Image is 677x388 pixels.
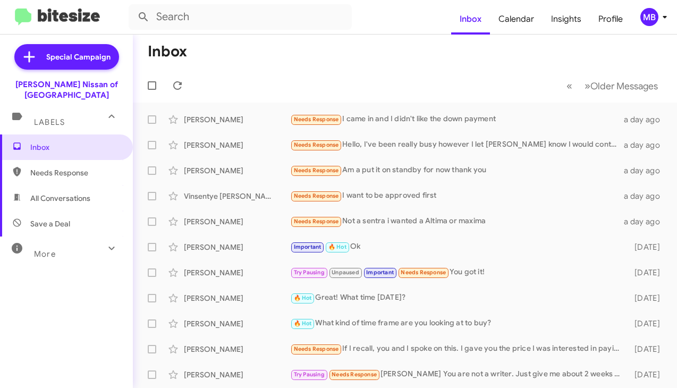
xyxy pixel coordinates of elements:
[184,140,290,150] div: [PERSON_NAME]
[561,75,664,97] nav: Page navigation example
[451,4,490,35] a: Inbox
[366,269,394,276] span: Important
[294,269,325,276] span: Try Pausing
[625,242,668,252] div: [DATE]
[46,52,111,62] span: Special Campaign
[30,218,70,229] span: Save a Deal
[30,167,121,178] span: Needs Response
[184,242,290,252] div: [PERSON_NAME]
[148,43,187,60] h1: Inbox
[294,141,339,148] span: Needs Response
[290,317,625,330] div: What kind of time frame are you looking at to buy?
[184,114,290,125] div: [PERSON_NAME]
[30,142,121,153] span: Inbox
[34,249,56,259] span: More
[129,4,352,30] input: Search
[14,44,119,70] a: Special Campaign
[30,193,90,204] span: All Conversations
[290,343,625,355] div: If I recall, you and I spoke on this. I gave you the price I was interested in paying based on wh...
[184,344,290,355] div: [PERSON_NAME]
[625,267,668,278] div: [DATE]
[184,293,290,303] div: [PERSON_NAME]
[625,293,668,303] div: [DATE]
[585,79,590,92] span: »
[294,116,339,123] span: Needs Response
[590,4,631,35] a: Profile
[294,167,339,174] span: Needs Response
[184,369,290,380] div: [PERSON_NAME]
[624,191,668,201] div: a day ago
[290,292,625,304] div: Great! What time [DATE]?
[184,191,290,201] div: Vinsentye [PERSON_NAME]
[290,113,624,125] div: I came in and I didn't like the down payment
[625,344,668,355] div: [DATE]
[490,4,543,35] a: Calendar
[332,371,377,378] span: Needs Response
[290,215,624,227] div: Not a sentra i wanted a Altima or maxima
[560,75,579,97] button: Previous
[34,117,65,127] span: Labels
[590,80,658,92] span: Older Messages
[290,241,625,253] div: Ok
[290,368,625,381] div: [PERSON_NAME] You are not a writer. Just give me about 2 weeks and we will talk. I am a planner.
[294,320,312,327] span: 🔥 Hot
[624,140,668,150] div: a day ago
[543,4,590,35] a: Insights
[631,8,665,26] button: MB
[290,164,624,176] div: Am a put it on standby for now thank you
[290,266,625,279] div: You got it!
[184,165,290,176] div: [PERSON_NAME]
[290,139,624,151] div: Hello, I've been really busy however I let [PERSON_NAME] know I would contact him with my thought...
[624,114,668,125] div: a day ago
[184,318,290,329] div: [PERSON_NAME]
[625,318,668,329] div: [DATE]
[290,190,624,202] div: I want to be approved first
[294,371,325,378] span: Try Pausing
[401,269,446,276] span: Needs Response
[294,192,339,199] span: Needs Response
[328,243,346,250] span: 🔥 Hot
[578,75,664,97] button: Next
[184,216,290,227] div: [PERSON_NAME]
[566,79,572,92] span: «
[624,216,668,227] div: a day ago
[294,218,339,225] span: Needs Response
[294,243,321,250] span: Important
[640,8,658,26] div: MB
[624,165,668,176] div: a day ago
[625,369,668,380] div: [DATE]
[294,294,312,301] span: 🔥 Hot
[184,267,290,278] div: [PERSON_NAME]
[294,345,339,352] span: Needs Response
[332,269,359,276] span: Unpaused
